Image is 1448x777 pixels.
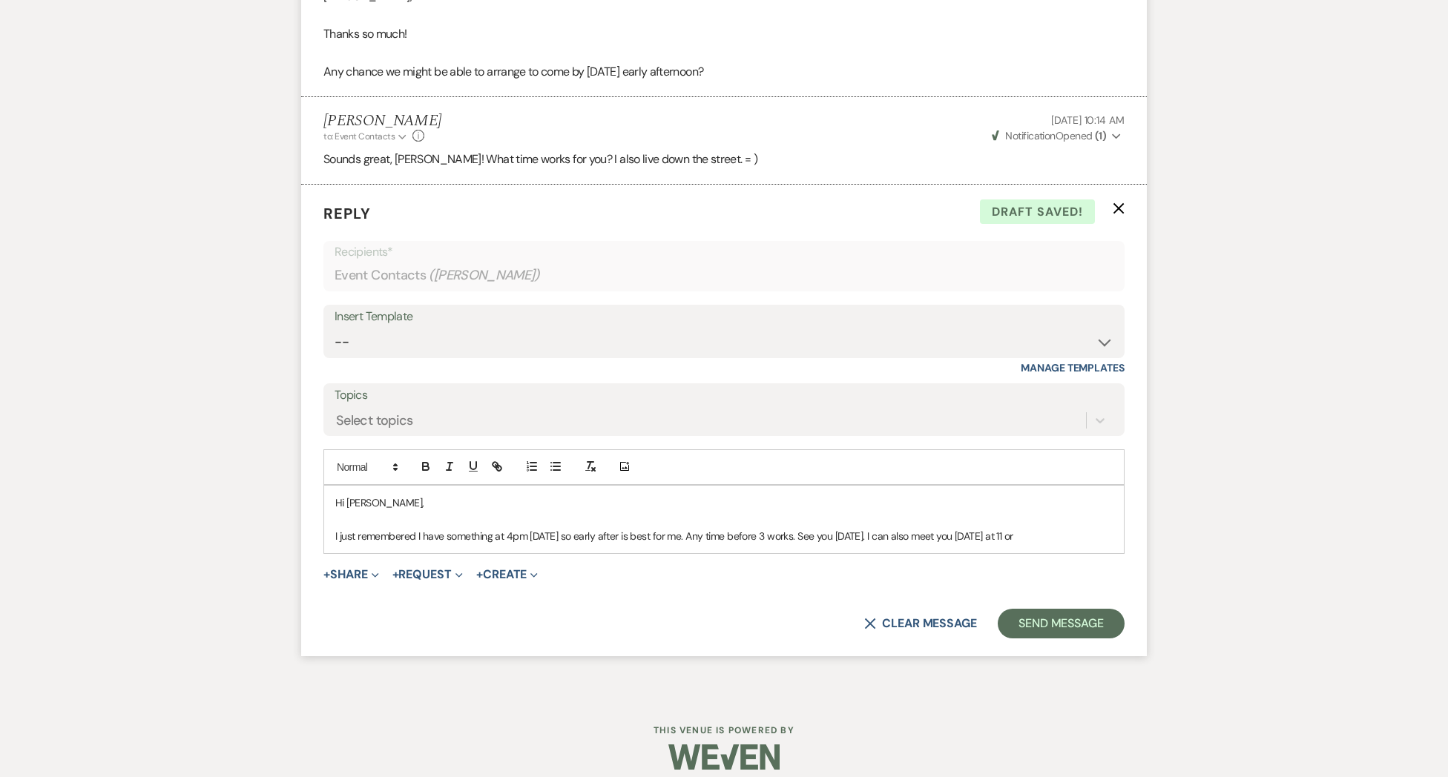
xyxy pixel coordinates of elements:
p: I just remembered I have something at 4pm [DATE] so early after is best for me. Any time before 3... [335,528,1113,544]
button: Send Message [998,609,1125,638]
button: Clear message [864,618,977,629]
button: Create [476,569,538,581]
strong: ( 1 ) [1095,129,1106,142]
span: [DATE] 10:14 AM [1051,113,1125,127]
span: + [392,569,399,581]
p: Hi [PERSON_NAME], [335,495,1113,511]
button: to: Event Contacts [323,130,409,143]
div: Select topics [336,410,413,430]
h5: [PERSON_NAME] [323,112,441,130]
p: Sounds great, [PERSON_NAME]! What time works for you? I also live down the street. = ) [323,150,1125,169]
button: Request [392,569,463,581]
button: Share [323,569,379,581]
span: ( [PERSON_NAME] ) [429,265,540,285]
span: to: Event Contacts [323,130,395,142]
span: Opened [992,129,1106,142]
a: Manage Templates [1021,361,1125,374]
span: Notification [1005,129,1055,142]
label: Topics [335,385,1113,406]
div: Event Contacts [335,261,1113,290]
span: + [323,569,330,581]
button: NotificationOpened (1) [990,128,1125,144]
span: + [476,569,483,581]
p: Recipients* [335,242,1113,262]
div: Insert Template [335,306,1113,328]
span: Reply [323,204,371,223]
span: Draft saved! [980,199,1095,225]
